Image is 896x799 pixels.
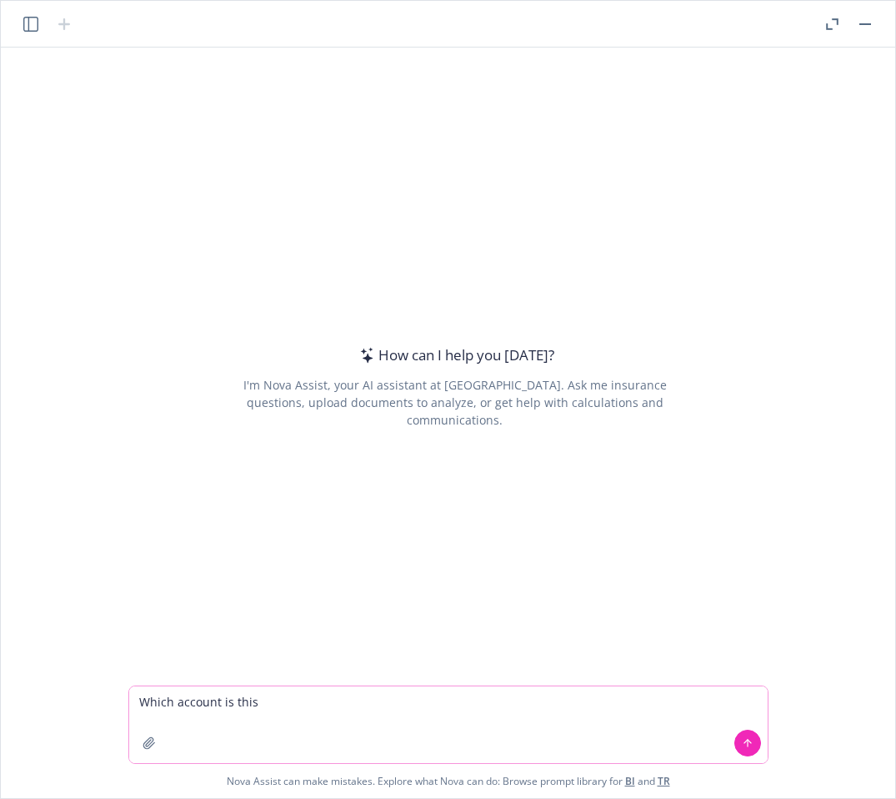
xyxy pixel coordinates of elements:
[658,774,670,788] a: TR
[625,774,635,788] a: BI
[220,376,689,429] div: I'm Nova Assist, your AI assistant at [GEOGRAPHIC_DATA]. Ask me insurance questions, upload docum...
[227,764,670,798] span: Nova Assist can make mistakes. Explore what Nova can do: Browse prompt library for and
[355,344,554,366] div: How can I help you [DATE]?
[129,686,768,763] textarea: Which account is this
